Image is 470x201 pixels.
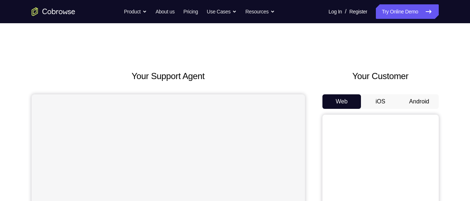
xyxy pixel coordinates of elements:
a: Register [349,4,367,19]
a: About us [156,4,174,19]
button: Web [322,94,361,109]
button: Android [400,94,439,109]
button: Product [124,4,147,19]
a: Try Online Demo [376,4,438,19]
a: Pricing [183,4,198,19]
h2: Your Customer [322,70,439,83]
span: / [345,7,346,16]
button: iOS [361,94,400,109]
h2: Your Support Agent [32,70,305,83]
button: Use Cases [207,4,237,19]
button: Resources [245,4,275,19]
a: Go to the home page [32,7,75,16]
a: Log In [329,4,342,19]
